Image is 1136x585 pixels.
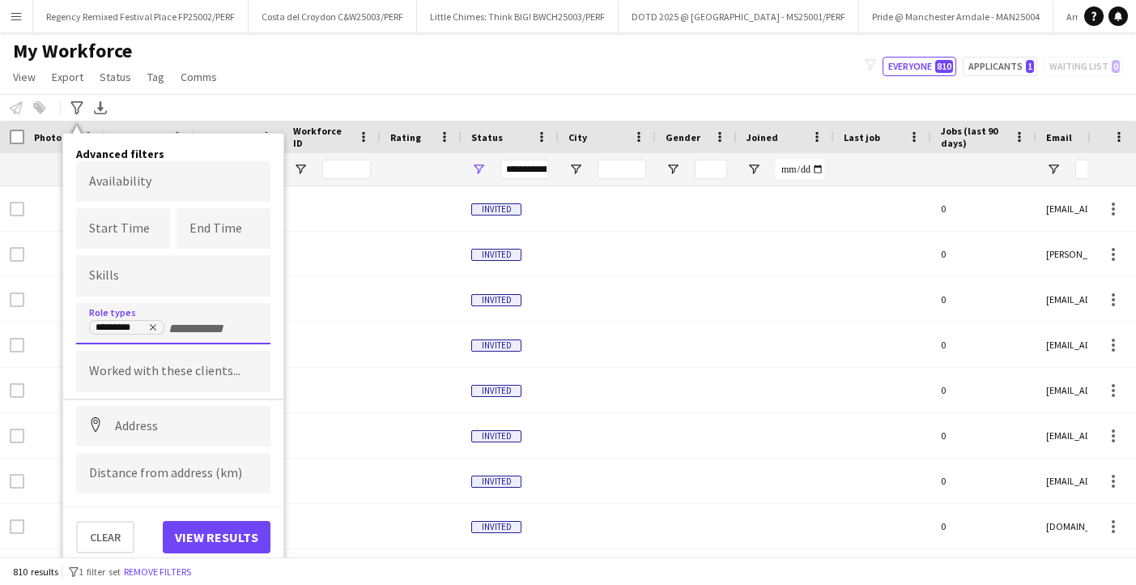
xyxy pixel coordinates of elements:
[695,160,727,179] input: Gender Filter Input
[859,1,1053,32] button: Pride @ Manchester Arndale - MAN25004
[747,162,761,177] button: Open Filter Menu
[471,203,521,216] span: Invited
[89,268,257,283] input: Type to search skills...
[76,521,134,553] button: Clear
[174,66,223,88] a: Comms
[935,60,953,73] span: 810
[471,430,521,442] span: Invited
[93,66,138,88] a: Status
[390,131,421,143] span: Rating
[91,98,110,117] app-action-btn: Export XLSX
[471,385,521,397] span: Invited
[10,292,24,307] input: Row Selection is disabled for this row (unchecked)
[471,339,521,352] span: Invited
[10,247,24,262] input: Row Selection is disabled for this row (unchecked)
[1046,162,1061,177] button: Open Filter Menu
[163,521,270,553] button: View results
[6,66,42,88] a: View
[96,322,158,335] div: Hula Hoop
[666,162,680,177] button: Open Filter Menu
[844,131,880,143] span: Last job
[941,125,1007,149] span: Jobs (last 90 days)
[931,413,1036,458] div: 0
[10,429,24,443] input: Row Selection is disabled for this row (unchecked)
[931,368,1036,412] div: 0
[293,125,351,149] span: Workforce ID
[76,147,270,161] h4: Advanced filters
[181,70,217,84] span: Comms
[100,70,131,84] span: Status
[147,70,164,84] span: Tag
[249,1,417,32] button: Costa del Croydon C&W25003/PERF
[1046,131,1072,143] span: Email
[141,66,171,88] a: Tag
[568,131,587,143] span: City
[10,338,24,352] input: Row Selection is disabled for this row (unchecked)
[204,131,252,143] span: Last Name
[10,519,24,534] input: Row Selection is disabled for this row (unchecked)
[931,232,1036,276] div: 0
[666,131,700,143] span: Gender
[471,294,521,306] span: Invited
[931,322,1036,367] div: 0
[931,504,1036,549] div: 0
[13,70,36,84] span: View
[776,160,824,179] input: Joined Filter Input
[10,474,24,489] input: Row Selection is disabled for this row (unchecked)
[322,160,371,179] input: Workforce ID Filter Input
[168,322,237,336] input: + Role type
[67,98,87,117] app-action-btn: Advanced filters
[145,322,158,335] delete-icon: Remove tag
[33,1,249,32] button: Regency Remixed Festival Place FP25002/PERF
[34,131,62,143] span: Photo
[417,1,619,32] button: Little Chimes: Think BIG! BWCH25003/PERF
[13,39,132,63] span: My Workforce
[293,162,308,177] button: Open Filter Menu
[963,57,1037,76] button: Applicants1
[568,162,583,177] button: Open Filter Menu
[471,162,486,177] button: Open Filter Menu
[747,131,778,143] span: Joined
[931,277,1036,322] div: 0
[471,521,521,533] span: Invited
[931,459,1036,503] div: 0
[89,365,257,379] input: Type to search clients...
[115,131,164,143] span: First Name
[10,383,24,398] input: Row Selection is disabled for this row (unchecked)
[471,131,503,143] span: Status
[45,66,90,88] a: Export
[79,566,121,578] span: 1 filter set
[471,249,521,261] span: Invited
[121,563,194,581] button: Remove filters
[598,160,646,179] input: City Filter Input
[471,476,521,488] span: Invited
[10,202,24,216] input: Row Selection is disabled for this row (unchecked)
[883,57,956,76] button: Everyone810
[619,1,859,32] button: DOTD 2025 @ [GEOGRAPHIC_DATA] - MS25001/PERF
[52,70,83,84] span: Export
[1026,60,1034,73] span: 1
[931,186,1036,231] div: 0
